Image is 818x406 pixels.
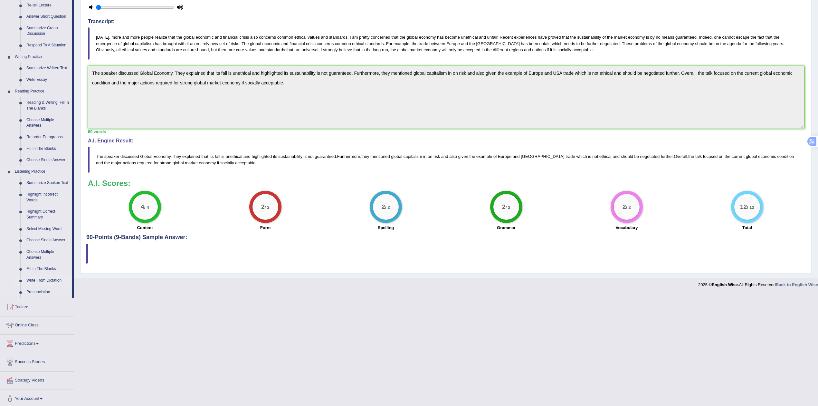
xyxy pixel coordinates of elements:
a: Listening Practice [12,166,72,178]
span: [GEOGRAPHIC_DATA] [521,154,564,159]
strong: Back to English Wise [776,282,818,287]
a: Writing Practice [12,51,72,63]
span: speaker [104,154,119,159]
h4: Transcript: [88,19,804,24]
span: Economy [154,154,171,159]
small: / 4 [144,205,149,210]
a: Predictions [0,335,74,351]
a: Tests [0,298,74,314]
span: is [221,154,224,159]
span: economic [758,154,776,159]
a: Online Class [0,316,74,333]
span: global [173,160,184,165]
span: Overall [674,154,687,159]
small: / 2 [265,205,270,210]
span: actions [123,160,136,165]
a: Pronunciation [24,286,72,298]
big: 12 [740,203,747,210]
span: its [273,154,277,159]
span: Furthermore [337,154,360,159]
strong: English Wise. [712,282,739,287]
a: Respond To A Situation [24,40,72,51]
span: global [391,154,402,159]
span: socially [220,160,234,165]
span: on [428,154,432,159]
blockquote: [DATE], more and more people realize that the global economic and financial crisis also concerns ... [88,27,804,59]
small: / 2 [385,205,390,210]
span: capitalism [404,154,422,159]
span: example [476,154,492,159]
small: / 2 [626,205,631,210]
span: Europe [498,154,511,159]
a: Your Account [0,390,74,406]
span: the [104,160,110,165]
div: 2025 © All Rights Reserved [698,278,818,288]
span: for [154,160,158,165]
span: explained [182,154,200,159]
label: Total [742,225,752,231]
span: current [732,154,745,159]
span: trade [566,154,575,159]
span: negotiated [640,154,660,159]
span: strong [160,160,171,165]
span: is [304,154,307,159]
big: 2 [623,203,626,210]
span: and [243,154,251,159]
small: / 2 [506,205,510,210]
span: economy [199,160,216,165]
a: Choose Multiple Answers [24,114,72,131]
span: also [449,154,457,159]
span: given [458,154,468,159]
span: sustainability [279,154,302,159]
a: Choose Single Answer [24,235,72,246]
label: Vocabulary [615,225,638,231]
a: Choose Single Answer [24,154,72,166]
span: They [172,154,181,159]
span: further [661,154,673,159]
a: Highlight Correct Summary [24,206,72,223]
small: / 12 [747,205,754,210]
big: 4 [141,203,144,210]
a: Write From Dictation [24,275,72,286]
span: if [217,160,219,165]
span: risk [433,154,440,159]
a: Success Stories [0,353,74,369]
blockquote: . [86,244,806,264]
a: Summarize Spoken Text [24,177,72,189]
span: required [137,160,153,165]
label: Form [260,225,271,231]
a: Summarize Group Discussion [24,23,72,40]
a: Reading Practice [12,86,72,97]
span: fall [215,154,220,159]
a: Choose Multiple Answers [24,246,72,263]
span: and [613,154,620,159]
span: global [746,154,757,159]
span: not [592,154,598,159]
blockquote: . . , . , . [88,147,804,172]
span: is [588,154,591,159]
span: market [185,160,198,165]
label: Spelling [378,225,394,231]
span: discussed [120,154,139,159]
span: in [423,154,426,159]
span: they [361,154,369,159]
span: The [96,154,103,159]
span: unethical [225,154,242,159]
span: mentioned [370,154,390,159]
h4: A.I. Engine Result: [88,138,804,144]
span: that [201,154,208,159]
a: Re-order Paragraphs [24,131,72,143]
span: acceptable [235,160,255,165]
a: Summarize Written Text [24,63,72,74]
span: the [469,154,475,159]
span: talk [695,154,702,159]
span: highlighted [252,154,272,159]
big: 2 [261,203,265,210]
label: Content [137,225,153,231]
a: Highlight Incorrect Words [24,189,72,206]
span: should [621,154,633,159]
span: Global [140,154,152,159]
span: and [96,160,103,165]
a: Fill In The Blanks [24,143,72,155]
span: on [719,154,723,159]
